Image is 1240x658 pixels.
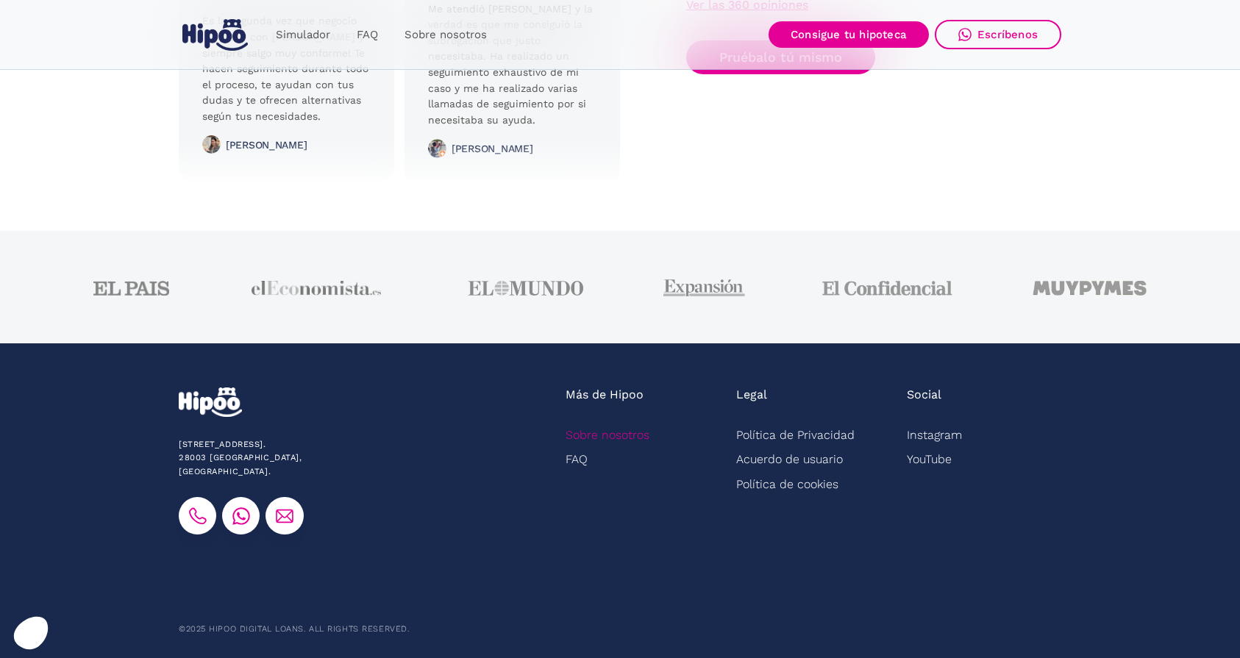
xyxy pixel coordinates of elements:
a: Política de Privacidad [736,423,855,447]
a: home [179,13,251,57]
a: Sobre nosotros [566,423,649,447]
div: ©2025 Hipoo Digital Loans. All rights reserved. [179,623,409,636]
a: Sobre nosotros [391,21,500,49]
div: Social [907,387,941,403]
a: Acuerdo de usuario [736,447,843,471]
a: Instagram [907,423,962,447]
div: Legal [736,387,767,403]
div: Más de Hipoo [566,387,644,403]
div: Escríbenos [977,28,1038,41]
a: YouTube [907,447,952,471]
div: [STREET_ADDRESS]. 28003 [GEOGRAPHIC_DATA], [GEOGRAPHIC_DATA]. [179,438,393,479]
a: Consigue tu hipoteca [769,21,929,48]
a: Escríbenos [935,20,1061,49]
a: Política de cookies [736,472,838,496]
a: FAQ [343,21,391,49]
a: FAQ [566,447,588,471]
a: Simulador [263,21,343,49]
